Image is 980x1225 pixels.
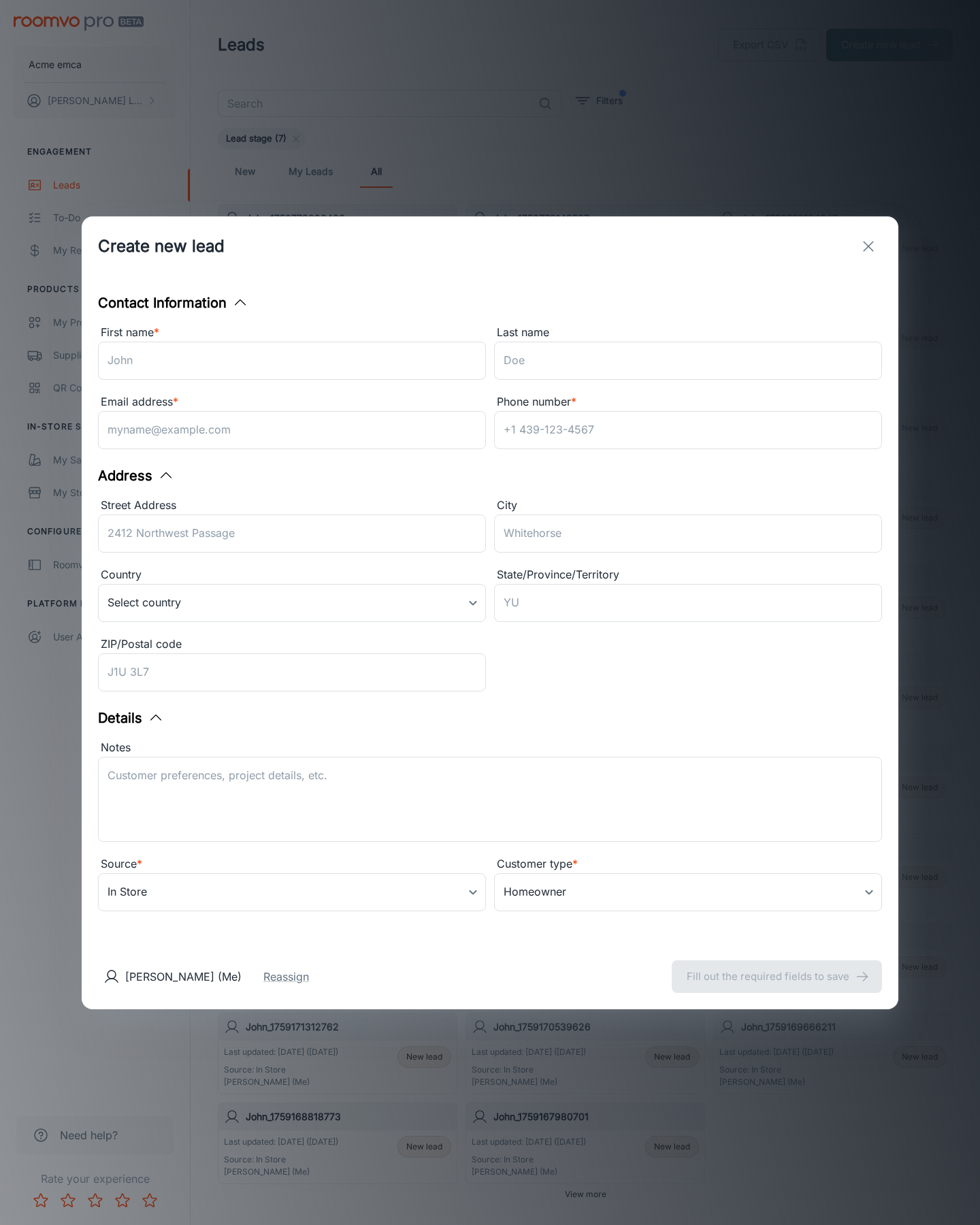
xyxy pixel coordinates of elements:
div: Source [98,855,486,873]
button: exit [855,233,882,260]
input: Doe [494,342,882,380]
div: Email address [98,393,486,411]
input: +1 439-123-4567 [494,411,882,449]
h1: Create new lead [98,234,225,259]
div: In Store [98,873,486,911]
input: YU [494,584,882,622]
div: Select country [98,584,486,622]
button: Reassign [263,968,309,985]
button: Contact Information [98,293,248,313]
button: Address [98,465,174,486]
button: Details [98,708,164,728]
div: First name [98,324,486,342]
input: 2412 Northwest Passage [98,514,486,553]
input: John [98,342,486,380]
div: Customer type [494,855,882,873]
div: ZIP/Postal code [98,636,486,653]
p: [PERSON_NAME] (Me) [125,968,242,985]
div: State/Province/Territory [494,566,882,584]
div: Street Address [98,497,486,514]
input: myname@example.com [98,411,486,449]
div: Homeowner [494,873,882,911]
div: Last name [494,324,882,342]
div: Phone number [494,393,882,411]
input: Whitehorse [494,514,882,553]
div: City [494,497,882,514]
div: Country [98,566,486,584]
input: J1U 3L7 [98,653,486,691]
div: Notes [98,739,882,757]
